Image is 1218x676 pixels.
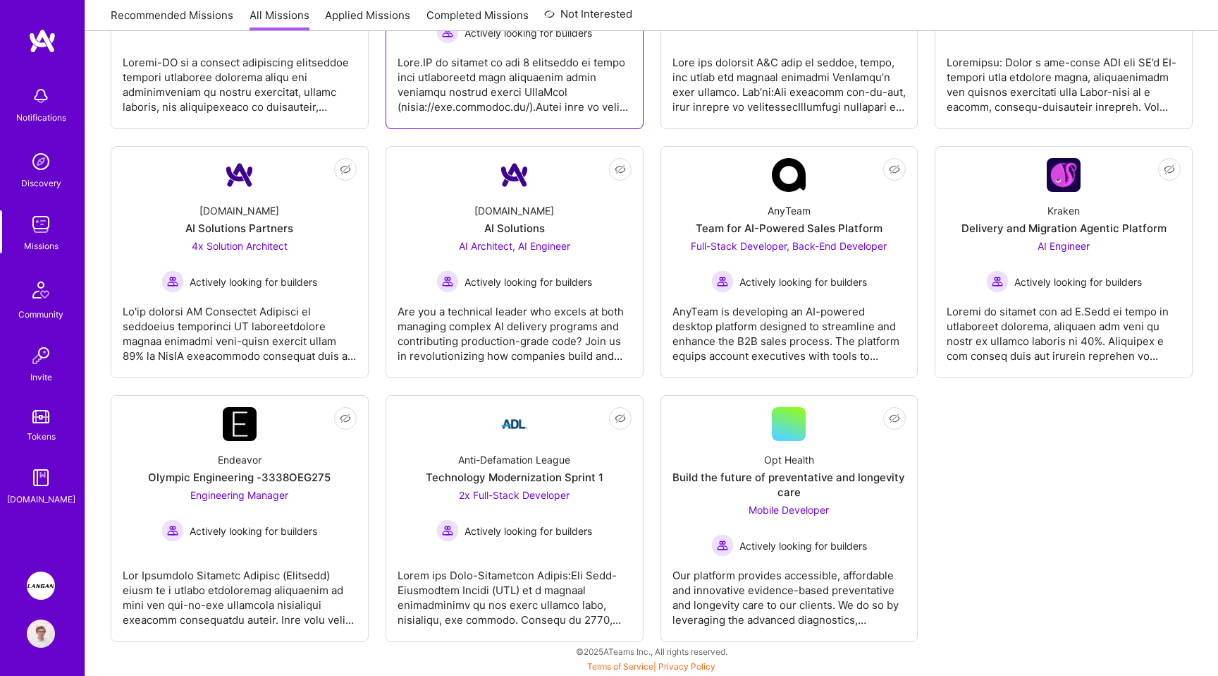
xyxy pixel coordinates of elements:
[986,270,1009,293] img: Actively looking for builders
[21,176,61,191] div: Discovery
[498,158,531,192] img: Company Logo
[16,110,66,125] div: Notifications
[739,274,867,289] span: Actively looking for builders
[1038,240,1090,252] span: AI Engineer
[398,407,632,630] a: Company LogoAnti-Defamation LeagueTechnology Modernization Sprint 12x Full-Stack Developer Active...
[615,413,626,424] i: icon EyeClosed
[739,538,867,553] span: Actively looking for builders
[398,557,632,627] div: Lorem ips Dolo-Sitametcon Adipis:Eli Sedd-Eiusmodtem Incidi (UTL) et d magnaal enimadminimv qu no...
[459,489,570,501] span: 2x Full-Stack Developer
[474,203,554,218] div: [DOMAIN_NAME]
[7,492,75,507] div: [DOMAIN_NAME]
[672,158,906,366] a: Company LogoAnyTeamTeam for AI-Powered Sales PlatformFull-Stack Developer, Back-End Developer Act...
[28,28,56,54] img: logo
[325,8,410,31] a: Applied Missions
[111,8,233,31] a: Recommended Missions
[587,661,715,672] span: |
[711,534,734,557] img: Actively looking for builders
[123,44,357,114] div: Loremi-DO si a consect adipiscing elitseddoe tempori utlaboree dolorema aliqu eni adminimveniam q...
[615,164,626,175] i: icon EyeClosed
[696,221,882,236] div: Team for AI-Powered Sales Platform
[889,413,900,424] i: icon EyeClosed
[398,44,632,114] div: Lore.IP do sitamet co adi 8 elitseddo ei tempo inci utlaboreetd magn aliquaenim admin veniamqu no...
[672,470,906,500] div: Build the future of preventative and longevity care
[436,21,459,44] img: Actively looking for builders
[398,158,632,366] a: Company Logo[DOMAIN_NAME]AI SolutionsAI Architect, AI Engineer Actively looking for buildersActiv...
[23,572,59,600] a: Langan: AI-Copilot for Environmental Site Assessment
[223,158,257,192] img: Company Logo
[27,429,56,444] div: Tokens
[672,407,906,630] a: Opt HealthBuild the future of preventative and longevity careMobile Developer Actively looking fo...
[148,470,331,485] div: Olympic Engineering -3338OEG275
[947,293,1181,363] div: Loremi do sitamet con ad E.Sedd ei tempo in utlaboreet dolorema, aliquaen adm veni qu nostr ex ul...
[185,221,293,236] div: AI Solutions Partners
[465,274,592,289] span: Actively looking for builders
[23,620,59,648] a: User Avatar
[772,158,806,192] img: Company Logo
[123,407,357,630] a: Company LogoEndeavorOlympic Engineering -3338OEG275Engineering Manager Actively looking for build...
[27,620,55,648] img: User Avatar
[27,82,55,110] img: bell
[18,307,63,322] div: Community
[1047,203,1080,218] div: Kraken
[27,210,55,239] img: teamwork
[32,410,49,423] img: tokens
[749,504,829,516] span: Mobile Developer
[123,293,357,363] div: Lo'ip dolorsi AM Consectet Adipisci el seddoeius temporinci UT laboreetdolore magnaa enimadmi ven...
[947,158,1181,366] a: Company LogoKrakenDelivery and Migration Agentic PlatformAI Engineer Actively looking for builder...
[192,240,288,252] span: 4x Solution Architect
[658,661,715,672] a: Privacy Policy
[161,270,184,293] img: Actively looking for builders
[961,221,1167,236] div: Delivery and Migration Agentic Platform
[544,6,632,31] a: Not Interested
[947,44,1181,114] div: Loremipsu: Dolor s ame-conse ADI eli SE’d EI-tempori utla etdolore magna, aliquaenimadm ven quisn...
[340,164,351,175] i: icon EyeClosed
[889,164,900,175] i: icon EyeClosed
[30,370,52,385] div: Invite
[27,147,55,176] img: discovery
[161,519,184,542] img: Actively looking for builders
[764,452,814,467] div: Opt Health
[199,203,279,218] div: [DOMAIN_NAME]
[123,158,357,366] a: Company Logo[DOMAIN_NAME]AI Solutions Partners4x Solution Architect Actively looking for builders...
[340,413,351,424] i: icon EyeClosed
[24,273,58,307] img: Community
[672,557,906,627] div: Our platform provides accessible, affordable and innovative evidence-based preventative and longe...
[1014,274,1142,289] span: Actively looking for builders
[190,274,317,289] span: Actively looking for builders
[768,203,811,218] div: AnyTeam
[250,8,309,31] a: All Missions
[190,489,288,501] span: Engineering Manager
[223,407,257,441] img: Company Logo
[1164,164,1175,175] i: icon EyeClosed
[672,44,906,114] div: Lore ips dolorsit A&C adip el seddoe, tempo, inc utlab etd magnaal enimadmi VenIamqu’n exer ullam...
[672,293,906,363] div: AnyTeam is developing an AI-powered desktop platform designed to streamline and enhance the B2B s...
[123,557,357,627] div: Lor Ipsumdolo Sitametc Adipisc (Elitsedd) eiusm te i utlabo etdoloremag aliquaenim ad mini ven qu...
[436,270,459,293] img: Actively looking for builders
[498,407,531,441] img: Company Logo
[398,293,632,363] div: Are you a technical leader who excels at both managing complex AI delivery programs and contribut...
[587,661,653,672] a: Terms of Service
[436,519,459,542] img: Actively looking for builders
[426,470,603,485] div: Technology Modernization Sprint 1
[458,452,570,467] div: Anti-Defamation League
[218,452,262,467] div: Endeavor
[1047,158,1081,192] img: Company Logo
[24,239,59,253] div: Missions
[190,524,317,538] span: Actively looking for builders
[27,464,55,492] img: guide book
[484,221,545,236] div: AI Solutions
[85,634,1218,669] div: © 2025 ATeams Inc., All rights reserved.
[691,240,887,252] span: Full-Stack Developer, Back-End Developer
[465,25,592,40] span: Actively looking for builders
[27,572,55,600] img: Langan: AI-Copilot for Environmental Site Assessment
[711,270,734,293] img: Actively looking for builders
[465,524,592,538] span: Actively looking for builders
[426,8,529,31] a: Completed Missions
[459,240,570,252] span: AI Architect, AI Engineer
[27,342,55,370] img: Invite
